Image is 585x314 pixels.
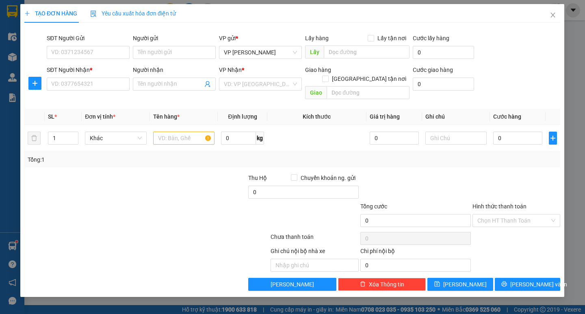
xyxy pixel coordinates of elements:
[90,132,142,144] span: Khác
[329,74,410,83] span: [GEOGRAPHIC_DATA] tận nơi
[270,232,360,247] div: Chưa thanh toán
[305,67,331,73] span: Giao hàng
[360,203,387,210] span: Tổng cước
[303,113,331,120] span: Kích thước
[370,132,419,145] input: 0
[305,45,324,58] span: Lấy
[501,281,507,288] span: printer
[205,81,211,87] span: user-add
[443,280,487,289] span: [PERSON_NAME]
[224,46,297,58] span: VP Trần Bình
[493,113,521,120] span: Cước hàng
[542,4,565,27] button: Close
[91,11,97,17] img: icon
[428,278,493,291] button: save[PERSON_NAME]
[85,113,116,120] span: Đơn vị tính
[271,280,314,289] span: [PERSON_NAME]
[48,113,54,120] span: SL
[29,80,41,87] span: plus
[297,173,359,182] span: Chuyển khoản ng. gửi
[338,278,426,291] button: deleteXóa Thông tin
[249,278,337,291] button: [PERSON_NAME]
[305,35,329,41] span: Lấy hàng
[228,113,257,120] span: Định lượng
[434,281,440,288] span: save
[249,175,267,181] span: Thu Hộ
[47,65,130,74] div: SĐT Người Nhận
[495,278,560,291] button: printer[PERSON_NAME] và In
[324,45,410,58] input: Dọc đường
[305,86,327,99] span: Giao
[28,155,226,164] div: Tổng: 1
[549,135,557,141] span: plus
[360,247,471,259] div: Chi phí nội bộ
[219,67,242,73] span: VP Nhận
[369,280,404,289] span: Xóa Thông tin
[413,78,474,91] input: Cước giao hàng
[472,203,526,210] label: Hình thức thanh toán
[413,67,453,73] label: Cước giao hàng
[550,12,557,18] span: close
[271,259,359,272] input: Nhập ghi chú
[327,86,410,99] input: Dọc đường
[24,11,30,16] span: plus
[549,132,557,145] button: plus
[413,35,450,41] label: Cước lấy hàng
[47,34,130,43] div: SĐT Người Gửi
[24,10,77,17] span: TẠO ĐƠN HÀNG
[153,132,214,145] input: VD: Bàn, Ghế
[360,281,366,288] span: delete
[425,132,487,145] input: Ghi Chú
[91,10,176,17] span: Yêu cầu xuất hóa đơn điện tử
[256,132,264,145] span: kg
[271,247,359,259] div: Ghi chú nội bộ nhà xe
[413,46,474,59] input: Cước lấy hàng
[133,65,216,74] div: Người nhận
[28,77,41,90] button: plus
[153,113,180,120] span: Tên hàng
[28,132,41,145] button: delete
[370,113,400,120] span: Giá trị hàng
[510,280,567,289] span: [PERSON_NAME] và In
[219,34,302,43] div: VP gửi
[375,34,410,43] span: Lấy tận nơi
[422,109,490,125] th: Ghi chú
[133,34,216,43] div: Người gửi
